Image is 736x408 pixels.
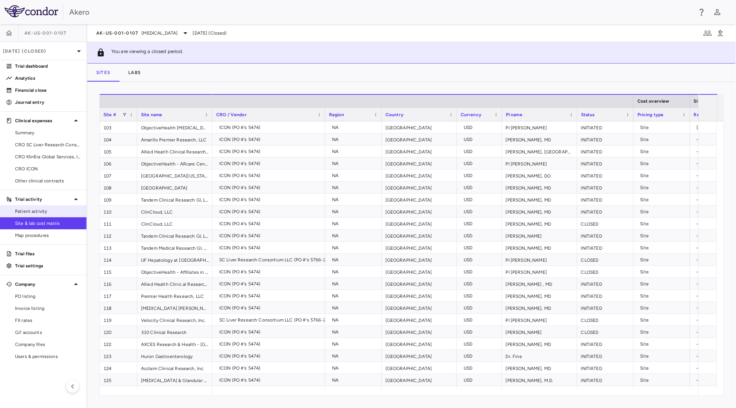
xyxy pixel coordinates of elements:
div: USD [464,194,498,206]
div: INITIATED [577,158,634,169]
div: NA [332,350,378,362]
div: INITIATED [577,230,634,241]
div: NA [332,290,378,302]
div: USD [464,302,498,314]
div: USD [464,338,498,350]
div: ICON (PO #'s 5474) [219,242,322,254]
p: Clinical expenses [15,117,71,124]
div: USD [464,326,498,338]
div: ICON (PO #'s 5474) [219,362,322,374]
span: [MEDICAL_DATA] [142,30,178,36]
div: [GEOGRAPHIC_DATA] [382,350,457,362]
div: [PERSON_NAME], MD [502,206,577,217]
div: NA [332,302,378,314]
div: INITIATED [577,338,634,350]
div: 120 [100,326,137,338]
span: Cost overview [637,99,669,104]
div: Site [640,254,686,266]
div: 108 [100,182,137,193]
div: INITIATED [577,374,634,386]
div: ICON (PO #'s 5474) [219,158,322,170]
p: Journal entry [15,99,80,106]
div: ICON (PO #'s 5474) [219,194,322,206]
div: USD [464,230,498,242]
div: ClinCloud, LLC [137,206,212,217]
p: Trial settings [15,262,80,269]
span: Site dates [694,99,716,104]
button: Sites [87,64,119,82]
div: USD [464,206,498,218]
div: PI [PERSON_NAME] [502,266,577,278]
div: [GEOGRAPHIC_DATA] [382,170,457,181]
div: USD [464,266,498,278]
div: USD [464,290,498,302]
span: CRO KlinEra Global Services, Inc. [15,153,80,160]
span: [DATE] (Closed) [193,30,227,36]
div: Site [640,350,686,362]
div: Allied Heatlh Clinical Research Organization, LLC [137,146,212,157]
span: PO listing [15,293,80,300]
div: 107 [100,170,137,181]
div: NA [332,206,378,218]
div: Site [640,158,686,170]
div: NA [332,362,378,374]
div: 112 [100,230,137,241]
div: Site [640,314,686,326]
div: USD [464,374,498,386]
div: 123 [100,350,137,362]
div: Tandem Clinical Research GI, LLC. [137,194,212,205]
div: INITIATED [577,302,634,314]
div: ICON (PO #'s 5474) [219,374,322,386]
div: NA [332,254,378,266]
div: ICON (PO #'s 5474) [219,121,322,133]
div: [PERSON_NAME], MD [502,362,577,374]
div: [GEOGRAPHIC_DATA] [382,386,457,398]
p: Trial dashboard [15,63,80,70]
div: 117 [100,290,137,302]
p: Trial files [15,250,80,257]
div: NA [332,326,378,338]
div: [GEOGRAPHIC_DATA] [382,182,457,193]
div: NA [332,182,378,194]
div: INITIATED [577,290,634,302]
div: 122 [100,338,137,350]
div: 104 [100,133,137,145]
div: Site [640,278,686,290]
div: [GEOGRAPHIC_DATA] [382,158,457,169]
button: Labs [119,64,150,82]
div: USD [464,242,498,254]
span: Company files [15,341,80,348]
div: USD [464,121,498,133]
p: Financial close [15,87,80,94]
div: Site [640,242,686,254]
div: NA [332,170,378,182]
div: [GEOGRAPHIC_DATA] [382,121,457,133]
div: [PERSON_NAME] [502,326,577,338]
div: [GEOGRAPHIC_DATA] [382,362,457,374]
div: ICON (PO #'s 5474) [219,206,322,218]
div: INITIATED [577,206,634,217]
div: ICON (PO #'s 5474) [219,133,322,146]
div: USD [464,314,498,326]
span: Region [329,112,344,117]
div: [GEOGRAPHIC_DATA] [382,266,457,278]
span: Invoice listing [15,305,80,312]
div: 103 [100,121,137,133]
div: PI [PERSON_NAME] [502,314,577,326]
div: USD [464,218,498,230]
div: [GEOGRAPHIC_DATA] [382,290,457,302]
div: USD [464,278,498,290]
p: Company [15,281,71,288]
div: Huron Gastroenterology [137,350,212,362]
div: Velocity Clinical Research, Inc. [137,314,212,326]
span: CRO / Vendor [216,112,247,117]
div: [GEOGRAPHIC_DATA] [382,374,457,386]
div: Site [640,374,686,386]
div: USD [464,158,498,170]
div: USD [464,350,498,362]
div: INITIATED [577,133,634,145]
div: Site [640,290,686,302]
span: CRO ICON [15,165,80,172]
div: [GEOGRAPHIC_DATA] [382,242,457,253]
div: USD [464,182,498,194]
